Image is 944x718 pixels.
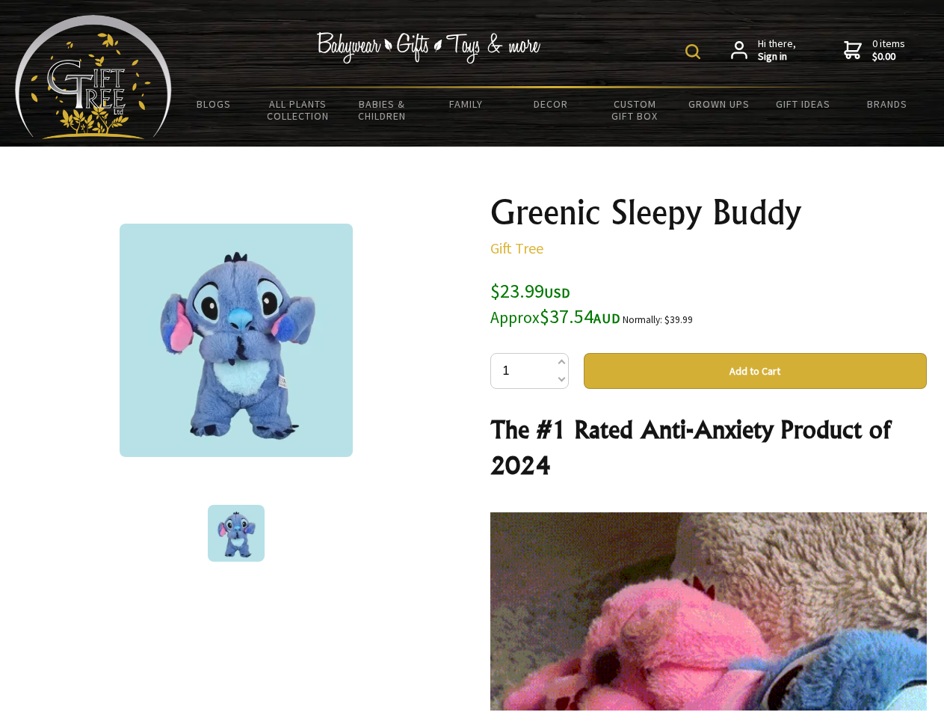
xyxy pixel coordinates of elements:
strong: Sign in [758,50,796,64]
small: Normally: $39.99 [623,313,693,326]
a: BLOGS [172,88,256,120]
img: Greenic Sleepy Buddy [120,224,353,457]
span: 0 items [872,37,905,64]
a: All Plants Collection [256,88,341,132]
a: Grown Ups [676,88,761,120]
a: Gift Tree [490,239,543,257]
strong: The #1 Rated Anti-Anxiety Product of 2024 [490,414,890,480]
span: USD [544,284,570,301]
h1: Greenic Sleepy Buddy [490,194,927,230]
small: Approx [490,307,540,328]
a: Hi there,Sign in [731,37,796,64]
img: product search [685,44,700,59]
img: Babyware - Gifts - Toys and more... [15,15,172,139]
span: Hi there, [758,37,796,64]
a: Babies & Children [340,88,425,132]
a: Gift Ideas [761,88,845,120]
img: Greenic Sleepy Buddy [208,505,265,562]
a: 0 items$0.00 [844,37,905,64]
a: Brands [845,88,930,120]
strong: $0.00 [872,50,905,64]
a: Decor [508,88,593,120]
span: AUD [593,310,620,327]
span: $23.99 $37.54 [490,278,620,328]
a: Family [425,88,509,120]
img: Babywear - Gifts - Toys & more [317,32,541,64]
button: Add to Cart [584,353,927,389]
a: Custom Gift Box [593,88,677,132]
